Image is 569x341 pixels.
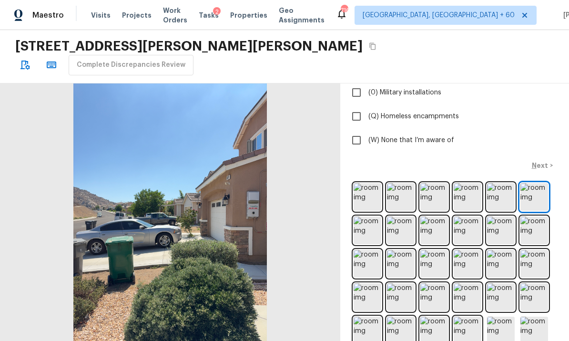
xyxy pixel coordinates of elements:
[520,183,548,211] img: room img
[354,217,381,244] img: room img
[420,283,448,311] img: room img
[487,250,515,278] img: room img
[354,183,381,211] img: room img
[454,250,481,278] img: room img
[520,283,548,311] img: room img
[487,217,515,244] img: room img
[387,183,415,211] img: room img
[213,7,221,17] div: 2
[366,40,379,52] button: Copy Address
[520,250,548,278] img: room img
[341,6,347,15] div: 716
[230,10,267,20] span: Properties
[454,183,481,211] img: room img
[354,250,381,278] img: room img
[354,283,381,311] img: room img
[454,283,481,311] img: room img
[387,283,415,311] img: room img
[454,217,481,244] img: room img
[520,217,548,244] img: room img
[199,12,219,19] span: Tasks
[91,10,111,20] span: Visits
[487,283,515,311] img: room img
[163,6,187,25] span: Work Orders
[15,38,363,55] h2: [STREET_ADDRESS][PERSON_NAME][PERSON_NAME]
[32,10,64,20] span: Maestro
[279,6,325,25] span: Geo Assignments
[363,10,515,20] span: [GEOGRAPHIC_DATA], [GEOGRAPHIC_DATA] + 60
[368,112,459,121] span: (Q) Homeless encampments
[387,250,415,278] img: room img
[487,183,515,211] img: room img
[420,217,448,244] img: room img
[368,88,441,97] span: (0) Military installations
[420,183,448,211] img: room img
[420,250,448,278] img: room img
[368,135,454,145] span: (W) None that I’m aware of
[122,10,152,20] span: Projects
[387,217,415,244] img: room img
